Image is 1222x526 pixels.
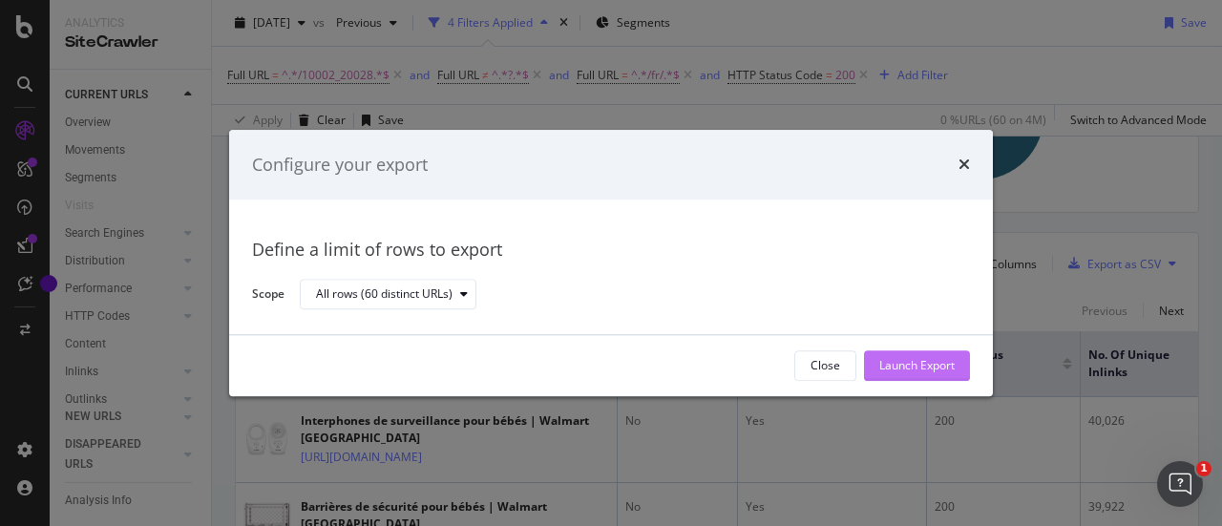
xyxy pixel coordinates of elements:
div: Close [811,358,840,374]
div: All rows (60 distinct URLs) [316,289,453,301]
div: times [959,153,970,178]
button: All rows (60 distinct URLs) [300,280,476,310]
button: Launch Export [864,350,970,381]
button: Close [794,350,856,381]
div: Define a limit of rows to export [252,239,970,263]
label: Scope [252,285,284,306]
div: modal [229,130,993,396]
span: 1 [1196,461,1211,476]
iframe: Intercom live chat [1157,461,1203,507]
div: Launch Export [879,358,955,374]
div: Configure your export [252,153,428,178]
